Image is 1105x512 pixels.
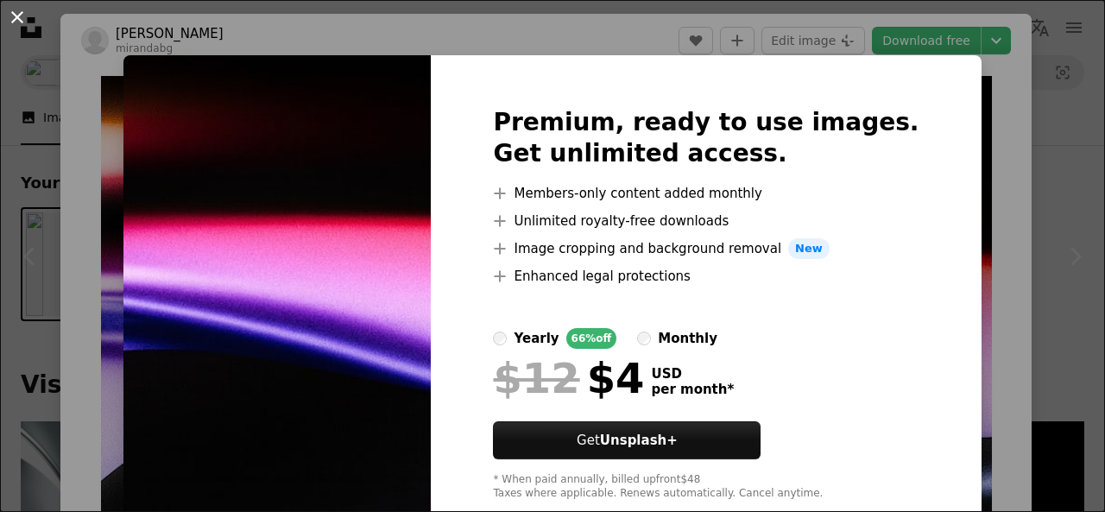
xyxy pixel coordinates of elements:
li: Enhanced legal protections [493,266,919,287]
h2: Premium, ready to use images. Get unlimited access. [493,107,919,169]
div: * When paid annually, billed upfront $48 Taxes where applicable. Renews automatically. Cancel any... [493,473,919,501]
div: 66% off [566,328,617,349]
div: monthly [658,328,717,349]
button: GetUnsplash+ [493,421,761,459]
input: yearly66%off [493,332,507,345]
span: $12 [493,356,579,401]
li: Image cropping and background removal [493,238,919,259]
strong: Unsplash+ [600,433,678,448]
li: Unlimited royalty-free downloads [493,211,919,231]
span: per month * [651,382,734,397]
div: yearly [514,328,559,349]
div: $4 [493,356,644,401]
li: Members-only content added monthly [493,183,919,204]
span: New [788,238,830,259]
span: USD [651,366,734,382]
input: monthly [637,332,651,345]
